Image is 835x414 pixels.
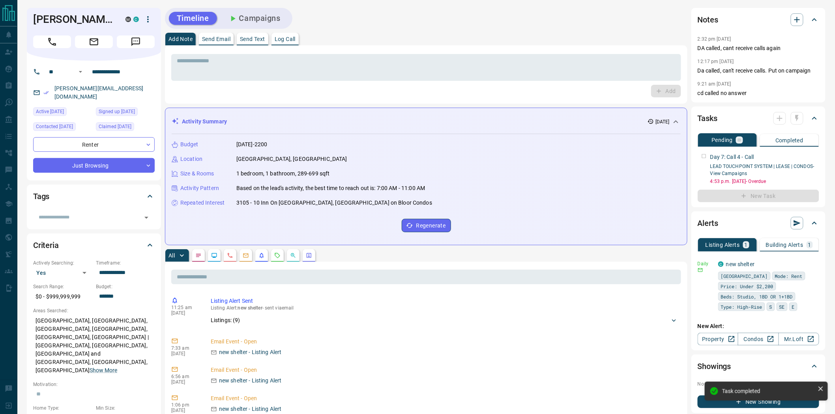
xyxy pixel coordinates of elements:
[171,402,199,408] p: 1:06 pm
[33,405,92,412] p: Home Type:
[171,379,199,385] p: [DATE]
[710,153,754,161] p: Day 7: Call 4 - Call
[698,10,819,29] div: Notes
[236,199,432,207] p: 3105 - 10 Inn On [GEOGRAPHIC_DATA], [GEOGRAPHIC_DATA] on Bloor Condos
[698,395,819,408] button: New Showing
[168,36,193,42] p: Add Note
[766,242,803,248] p: Building Alerts
[721,293,793,300] span: Beds: Studio, 1BD OR 1+1BD
[698,36,731,42] p: 2:32 pm [DATE]
[710,178,819,185] p: 4:53 p.m. [DATE] - Overdue
[779,333,819,345] a: Mr.Loft
[721,282,773,290] span: Price: Under $2,200
[220,12,288,25] button: Campaigns
[99,108,135,116] span: Signed up [DATE]
[721,303,762,311] span: Type: High-Rise
[171,408,199,413] p: [DATE]
[698,59,734,64] p: 12:17 pm [DATE]
[211,366,678,374] p: Email Event - Open
[698,44,819,52] p: DA called, cant receive calls again
[211,305,678,311] p: Listing Alert : - sent via email
[698,214,819,233] div: Alerts
[171,345,199,351] p: 7:33 am
[171,310,199,316] p: [DATE]
[33,267,92,279] div: Yes
[43,90,49,95] svg: Email Verified
[171,374,199,379] p: 6:56 am
[195,252,202,259] svg: Notes
[172,114,681,129] div: Activity Summary[DATE]
[33,137,155,152] div: Renter
[33,35,71,48] span: Call
[698,357,819,376] div: Showings
[182,117,227,126] p: Activity Summary
[290,252,296,259] svg: Opportunities
[171,351,199,356] p: [DATE]
[722,388,814,394] div: Task completed
[775,138,803,143] p: Completed
[698,333,738,345] a: Property
[698,322,819,330] p: New Alert:
[726,261,754,267] a: new shelter
[808,242,811,248] p: 1
[236,170,330,178] p: 1 bedroom, 1 bathroom, 289-699 sqft
[655,118,670,125] p: [DATE]
[171,305,199,310] p: 11:25 am
[33,307,155,314] p: Areas Searched:
[712,137,733,143] p: Pending
[180,199,225,207] p: Repeated Interest
[718,261,724,267] div: condos.ca
[76,67,85,76] button: Open
[33,122,92,133] div: Fri Aug 08 2025
[211,338,678,346] p: Email Event - Open
[180,170,214,178] p: Size & Rooms
[90,366,117,375] button: Show More
[698,67,819,75] p: Da called, can't receive calls. Put on campaign
[219,348,282,356] p: new shelter - Listing Alert
[96,283,155,290] p: Budget:
[769,303,772,311] span: S
[236,155,347,163] p: [GEOGRAPHIC_DATA], [GEOGRAPHIC_DATA]
[792,303,795,311] span: E
[117,35,155,48] span: Message
[169,12,217,25] button: Timeline
[202,36,230,42] p: Send Email
[99,123,131,131] span: Claimed [DATE]
[96,259,155,267] p: Timeframe:
[775,272,803,280] span: Mode: Rent
[698,360,731,373] h2: Showings
[36,123,73,131] span: Contacted [DATE]
[33,158,155,173] div: Just Browsing
[698,109,819,128] div: Tasks
[133,17,139,22] div: condos.ca
[33,107,92,118] div: Tue Aug 12 2025
[738,333,779,345] a: Condos
[211,394,678,403] p: Email Event - Open
[698,260,713,267] p: Daily
[306,252,312,259] svg: Agent Actions
[698,112,717,125] h2: Tasks
[33,190,49,203] h2: Tags
[274,252,281,259] svg: Requests
[698,380,819,388] p: No showings booked
[243,252,249,259] svg: Emails
[33,283,92,290] p: Search Range:
[33,236,155,255] div: Criteria
[211,252,217,259] svg: Lead Browsing Activity
[721,272,768,280] span: [GEOGRAPHIC_DATA]
[125,17,131,22] div: mrloft.ca
[698,89,819,97] p: cd called no answer
[706,242,740,248] p: Listing Alerts
[219,405,282,413] p: new shelter - Listing Alert
[168,253,175,258] p: All
[211,297,678,305] p: Listing Alert Sent
[745,242,748,248] p: 1
[240,36,265,42] p: Send Text
[238,305,262,311] span: new shelter
[236,140,267,149] p: [DATE]-2200
[33,259,92,267] p: Actively Searching:
[180,184,219,192] p: Activity Pattern
[698,13,718,26] h2: Notes
[36,108,64,116] span: Active [DATE]
[698,81,731,87] p: 9:21 am [DATE]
